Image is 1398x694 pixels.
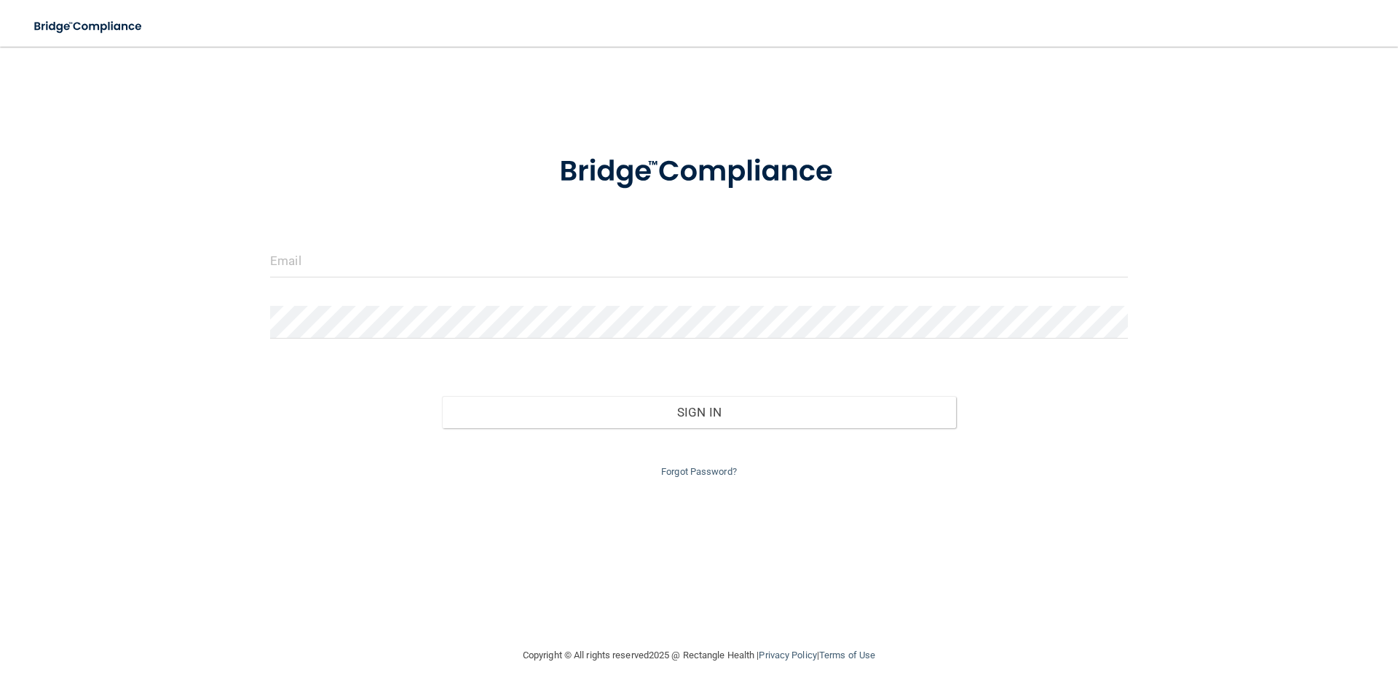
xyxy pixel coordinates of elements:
[661,466,737,477] a: Forgot Password?
[270,245,1128,277] input: Email
[22,12,156,42] img: bridge_compliance_login_screen.278c3ca4.svg
[759,650,816,661] a: Privacy Policy
[529,134,869,210] img: bridge_compliance_login_screen.278c3ca4.svg
[819,650,875,661] a: Terms of Use
[433,632,965,679] div: Copyright © All rights reserved 2025 @ Rectangle Health | |
[442,396,957,428] button: Sign In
